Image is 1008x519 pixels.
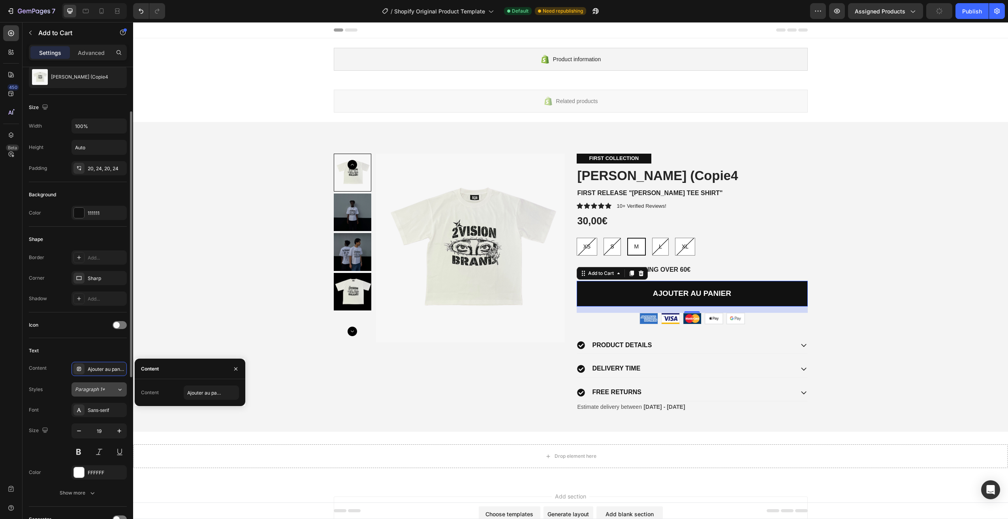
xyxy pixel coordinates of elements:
[133,3,165,19] div: Undo/Redo
[133,22,1008,519] iframe: Design area
[444,244,674,252] p: 15% off + Freeshipping OVER 60€
[8,84,19,90] div: 450
[3,3,59,19] button: 7
[507,291,525,301] img: gempages_564392419563406131-2cfee1f7-a709-42ef-ac8a-6b919fec4606.svg
[526,221,529,228] span: L
[543,8,583,15] span: Need republishing
[88,469,125,476] div: FFFFFF
[444,382,509,388] span: Estimate delivery between
[29,191,56,198] div: Background
[29,347,39,354] div: Text
[29,236,43,243] div: Shape
[88,366,125,373] div: Ajouter au panier
[29,275,45,282] div: Corner
[391,7,393,15] span: /
[510,382,552,388] span: [DATE] - [DATE]
[453,248,482,255] div: Add to Cart
[444,192,675,206] div: 30,00€
[29,425,50,436] div: Size
[88,165,125,172] div: 20, 24, 20, 24
[459,319,519,327] p: PRODUCT DETAILS
[88,210,125,217] div: 111111
[420,32,468,42] span: Product information
[32,69,48,85] img: product feature img
[88,275,125,282] div: Sharp
[550,291,568,301] img: gempages_564392419563406131-922b6484-4444-421c-bfd8-d32fe6e2b7cc.svg
[477,221,481,228] span: S
[594,291,611,301] img: gempages_564392419563406131-98a1135b-9866-4e51-afe7-c88d6f3d0e23.svg
[456,133,506,140] p: FIRST COLLECTION
[88,295,125,303] div: Add...
[450,221,458,228] span: XS
[444,167,674,175] p: FIRST RELEASE "[PERSON_NAME] TEE SHIRT"
[459,342,508,351] p: DELIVERY TIME
[72,119,126,133] input: Auto
[29,165,47,172] div: Padding
[39,49,61,57] p: Settings
[141,365,159,372] div: Content
[52,6,55,16] p: 7
[29,122,42,130] div: Width
[29,295,47,302] div: Shadow
[29,144,43,151] div: Height
[60,489,96,497] div: Show more
[29,406,39,414] div: Font
[75,386,105,393] span: Paragraph 1*
[88,254,125,261] div: Add...
[394,7,485,15] span: Shopify Original Product Template
[71,382,127,397] button: Paragraph 1*
[421,431,463,437] div: Drop element here
[419,470,456,478] span: Add section
[444,259,675,284] button: Ajouter au panier
[501,221,506,228] span: M
[29,322,38,329] div: Icon
[444,145,675,163] h1: [PERSON_NAME] (Copie4
[78,49,105,57] p: Advanced
[29,469,41,476] div: Color
[214,305,224,314] button: Carousel Next Arrow
[528,291,546,301] img: gempages_564392419563406131-477897b8-1d64-49ae-9a46-df24a30855bf.svg
[955,3,989,19] button: Publish
[855,7,905,15] span: Assigned Products
[29,486,127,500] button: Show more
[29,102,50,113] div: Size
[459,366,508,374] p: FREE RETURNS
[512,8,528,15] span: Default
[423,74,465,84] span: Related products
[214,138,224,147] button: Carousel Back Arrow
[141,389,159,396] div: Content
[572,291,590,301] img: gempages_564392419563406131-0f5b8c7e-93f0-425e-a736-be9060d43594.svg
[549,221,555,228] span: XL
[6,145,19,151] div: Beta
[38,28,105,38] p: Add to Cart
[29,365,47,372] div: Content
[88,407,125,414] div: Sans-serif
[484,180,533,188] p: 10+ Verified Reviews!
[29,254,44,261] div: Border
[51,74,108,80] p: [PERSON_NAME] (Copie4
[72,140,126,154] input: Auto
[29,209,41,216] div: Color
[520,267,598,276] div: Ajouter au panier
[848,3,923,19] button: Assigned Products
[962,7,982,15] div: Publish
[981,480,1000,499] div: Open Intercom Messenger
[29,386,43,393] div: Styles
